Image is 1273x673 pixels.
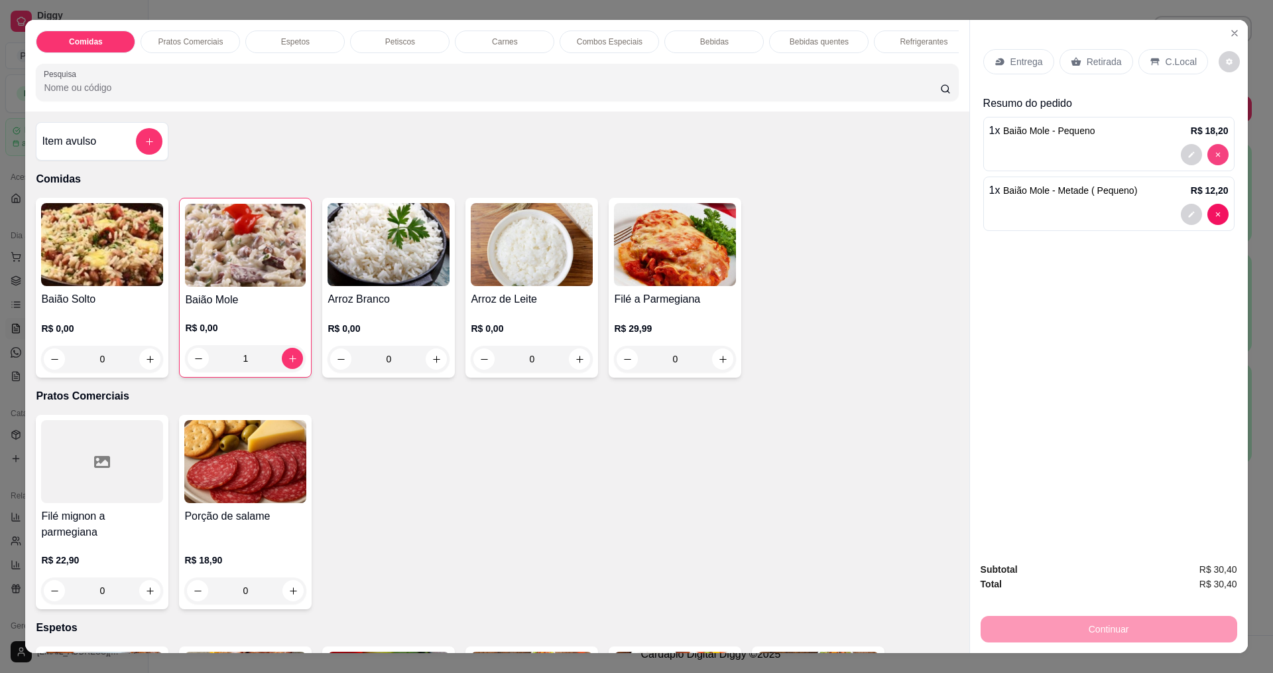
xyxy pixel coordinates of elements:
p: Comidas [69,37,103,47]
button: decrease-product-quantity [1181,144,1202,165]
button: decrease-product-quantity [1219,51,1240,72]
button: Close [1224,23,1245,44]
p: 1 x [989,183,1138,198]
p: R$ 0,00 [41,322,163,335]
button: decrease-product-quantity [1207,144,1229,165]
label: Pesquisa [44,68,81,80]
h4: Filé mignon a parmegiana [41,508,163,540]
button: decrease-product-quantity [1181,204,1202,225]
p: R$ 0,00 [328,322,450,335]
button: increase-product-quantity [712,348,733,370]
h4: Item avulso [42,133,96,149]
p: Carnes [492,37,518,47]
p: Bebidas [700,37,729,47]
p: Pratos Comerciais [36,388,958,404]
img: product-image [471,203,593,286]
p: Pratos Comerciais [158,37,223,47]
input: Pesquisa [44,81,940,94]
img: product-image [184,420,306,503]
p: Retirada [1087,55,1122,68]
button: add-separate-item [136,128,162,155]
button: decrease-product-quantity [187,580,208,601]
p: Petiscos [385,37,415,47]
p: Combos Especiais [577,37,642,47]
p: Espetos [281,37,310,47]
p: Espetos [36,620,958,636]
h4: Arroz de Leite [471,291,593,307]
p: R$ 22,90 [41,554,163,567]
button: decrease-product-quantity [1207,204,1229,225]
p: Comidas [36,171,958,187]
p: R$ 29,99 [614,322,736,335]
h4: Baião Mole [185,292,306,308]
p: C.Local [1166,55,1197,68]
h4: Filé a Parmegiana [614,291,736,307]
span: R$ 30,40 [1199,577,1237,591]
button: increase-product-quantity [282,580,304,601]
img: product-image [185,204,306,287]
p: 1 x [989,123,1095,139]
p: R$ 18,90 [184,554,306,567]
h4: Porção de salame [184,508,306,524]
p: R$ 12,20 [1191,184,1229,197]
p: Resumo do pedido [983,96,1235,112]
p: Bebidas quentes [790,37,849,47]
h4: Baião Solto [41,291,163,307]
button: decrease-product-quantity [617,348,638,370]
button: increase-product-quantity [139,580,160,601]
h4: Arroz Branco [328,291,450,307]
img: product-image [328,203,450,286]
p: R$ 0,00 [471,322,593,335]
p: Refrigerantes [900,37,947,47]
button: decrease-product-quantity [44,580,65,601]
img: product-image [41,203,163,286]
strong: Total [981,579,1002,589]
strong: Subtotal [981,564,1018,575]
p: R$ 0,00 [185,321,306,335]
img: product-image [614,203,736,286]
span: R$ 30,40 [1199,562,1237,577]
p: Entrega [1010,55,1043,68]
span: Baião Mole - Metade ( Pequeno) [1003,185,1137,196]
p: R$ 18,20 [1191,124,1229,137]
span: Baião Mole - Pequeno [1003,125,1095,136]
